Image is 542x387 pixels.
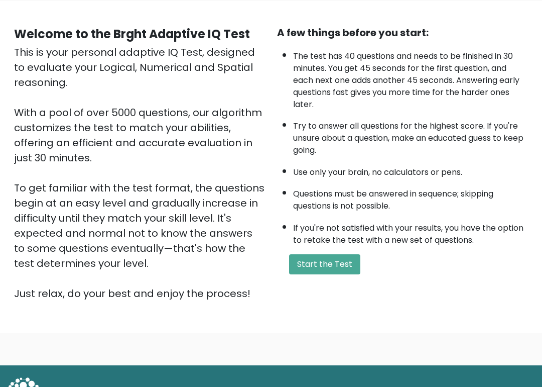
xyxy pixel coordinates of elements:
li: Use only your brain, no calculators or pens. [293,162,528,179]
li: Try to answer all questions for the highest score. If you're unsure about a question, make an edu... [293,116,528,157]
button: Start the Test [289,255,360,275]
li: The test has 40 questions and needs to be finished in 30 minutes. You get 45 seconds for the firs... [293,46,528,111]
div: A few things before you start: [277,26,528,41]
li: Questions must be answered in sequence; skipping questions is not possible. [293,183,528,213]
li: If you're not satisfied with your results, you have the option to retake the test with a new set ... [293,218,528,247]
div: This is your personal adaptive IQ Test, designed to evaluate your Logical, Numerical and Spatial ... [14,45,265,302]
b: Welcome to the Brght Adaptive IQ Test [14,26,250,43]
